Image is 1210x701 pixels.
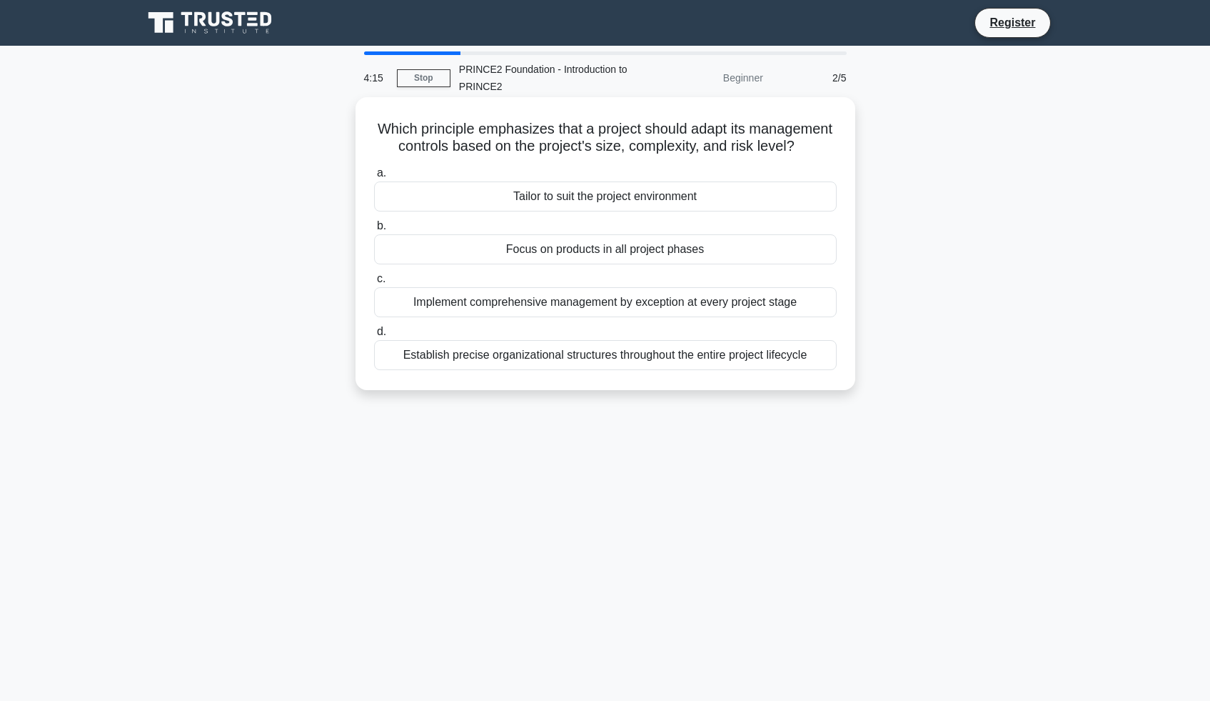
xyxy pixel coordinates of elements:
[374,340,837,370] div: Establish precise organizational structures throughout the entire project lifecycle
[377,219,386,232] span: b.
[356,64,397,92] div: 4:15
[397,69,450,87] a: Stop
[374,287,837,317] div: Implement comprehensive management by exception at every project stage
[374,182,837,212] div: Tailor to suit the project environment
[377,166,386,179] span: a.
[373,120,838,156] h5: Which principle emphasizes that a project should adapt its management controls based on the proje...
[772,64,855,92] div: 2/5
[374,234,837,264] div: Focus on products in all project phases
[981,14,1044,31] a: Register
[377,272,385,284] span: c.
[450,55,647,101] div: PRINCE2 Foundation - Introduction to PRINCE2
[377,325,386,337] span: d.
[647,64,772,92] div: Beginner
